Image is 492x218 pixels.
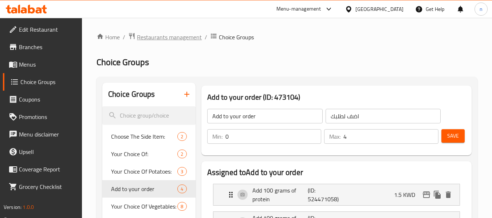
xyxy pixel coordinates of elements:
[355,5,404,13] div: [GEOGRAPHIC_DATA]
[102,180,195,198] div: Add to your order4
[177,185,186,193] div: Choices
[19,43,76,51] span: Branches
[19,112,76,121] span: Promotions
[108,89,155,100] h2: Choice Groups
[23,202,34,212] span: 1.0.0
[3,91,82,108] a: Coupons
[178,151,186,158] span: 2
[102,128,195,145] div: Choose The Side Item:2
[178,168,186,175] span: 3
[3,178,82,195] a: Grocery Checklist
[329,132,341,141] p: Max:
[102,163,195,180] div: Your Choice Of Potatoes:3
[276,5,321,13] div: Menu-management
[432,189,443,200] button: duplicate
[212,132,223,141] p: Min:
[3,21,82,38] a: Edit Restaurant
[177,132,186,141] div: Choices
[4,202,21,212] span: Version:
[443,189,454,200] button: delete
[207,91,466,103] h3: Add to your order (ID: 473104)
[97,54,149,70] span: Choice Groups
[3,73,82,91] a: Choice Groups
[102,145,195,163] div: Your Choice Of:2
[111,202,177,211] span: Your Choice Of Vegetables:
[447,131,459,140] span: Save
[178,203,186,210] span: 8
[178,133,186,140] span: 2
[177,202,186,211] div: Choices
[19,95,76,104] span: Coupons
[20,78,76,86] span: Choice Groups
[421,189,432,200] button: edit
[128,32,202,42] a: Restaurants management
[111,185,177,193] span: Add to your order
[19,60,76,69] span: Menus
[177,150,186,158] div: Choices
[252,186,308,203] p: Add 100 grams of protein
[102,198,195,215] div: Your Choice Of Vegetables:8
[19,165,76,174] span: Coverage Report
[123,33,125,41] li: /
[3,160,82,178] a: Coverage Report
[102,106,195,125] input: search
[111,167,177,176] span: Your Choice Of Potatoes:
[19,182,76,191] span: Grocery Checklist
[480,5,483,13] span: n
[19,25,76,34] span: Edit Restaurant
[394,190,421,199] p: 1.5 KWD
[441,129,465,143] button: Save
[308,186,345,203] p: (ID: 524471058)
[3,126,82,143] a: Menu disclaimer
[19,147,76,156] span: Upsell
[205,33,207,41] li: /
[97,32,477,42] nav: breadcrumb
[111,132,177,141] span: Choose The Side Item:
[19,130,76,139] span: Menu disclaimer
[3,108,82,126] a: Promotions
[219,33,254,41] span: Choice Groups
[213,184,460,205] div: Expand
[207,181,466,209] li: Expand
[3,38,82,56] a: Branches
[97,33,120,41] a: Home
[207,167,466,178] h2: Assigned to Add to your order
[3,56,82,73] a: Menus
[111,150,177,158] span: Your Choice Of:
[137,33,202,41] span: Restaurants management
[177,167,186,176] div: Choices
[3,143,82,160] a: Upsell
[178,186,186,193] span: 4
